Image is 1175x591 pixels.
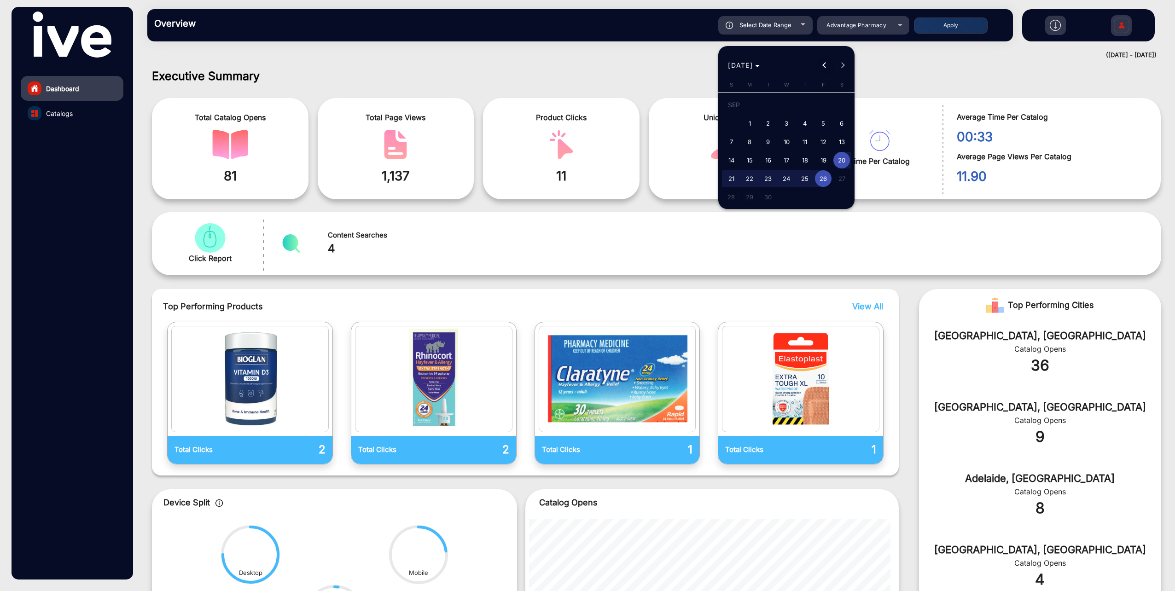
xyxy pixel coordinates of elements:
[815,170,832,187] span: 26
[784,81,789,88] span: W
[724,57,763,74] button: Choose month and year
[832,114,851,133] button: September 6, 2025
[741,133,758,150] span: 8
[741,152,758,168] span: 15
[728,61,753,69] span: [DATE]
[832,133,851,151] button: September 13, 2025
[796,114,814,133] button: September 4, 2025
[777,114,796,133] button: September 3, 2025
[723,189,739,205] span: 28
[814,114,832,133] button: September 5, 2025
[759,169,777,188] button: September 23, 2025
[778,152,795,168] span: 17
[814,151,832,169] button: September 19, 2025
[747,81,752,88] span: M
[767,81,770,88] span: T
[740,188,759,206] button: September 29, 2025
[740,114,759,133] button: September 1, 2025
[722,169,740,188] button: September 21, 2025
[760,170,776,187] span: 23
[797,170,813,187] span: 25
[740,151,759,169] button: September 15, 2025
[740,169,759,188] button: September 22, 2025
[723,133,739,150] span: 7
[840,81,843,88] span: S
[833,170,850,187] span: 27
[833,115,850,132] span: 6
[796,169,814,188] button: September 25, 2025
[803,81,807,88] span: T
[833,133,850,150] span: 13
[760,133,776,150] span: 9
[815,133,832,150] span: 12
[722,133,740,151] button: September 7, 2025
[815,56,834,75] button: Previous month
[832,151,851,169] button: September 20, 2025
[815,152,832,168] span: 19
[814,133,832,151] button: September 12, 2025
[778,170,795,187] span: 24
[722,96,851,114] td: SEP
[832,169,851,188] button: September 27, 2025
[723,170,739,187] span: 21
[722,151,740,169] button: September 14, 2025
[760,152,776,168] span: 16
[759,114,777,133] button: September 2, 2025
[796,151,814,169] button: September 18, 2025
[730,81,733,88] span: S
[722,188,740,206] button: September 28, 2025
[777,133,796,151] button: September 10, 2025
[814,169,832,188] button: September 26, 2025
[833,152,850,168] span: 20
[777,151,796,169] button: September 17, 2025
[760,189,776,205] span: 30
[778,115,795,132] span: 3
[741,115,758,132] span: 1
[740,133,759,151] button: September 8, 2025
[777,169,796,188] button: September 24, 2025
[723,152,739,168] span: 14
[759,188,777,206] button: September 30, 2025
[778,133,795,150] span: 10
[759,151,777,169] button: September 16, 2025
[797,133,813,150] span: 11
[797,152,813,168] span: 18
[797,115,813,132] span: 4
[815,115,832,132] span: 5
[760,115,776,132] span: 2
[741,189,758,205] span: 29
[741,170,758,187] span: 22
[796,133,814,151] button: September 11, 2025
[759,133,777,151] button: September 9, 2025
[822,81,825,88] span: F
